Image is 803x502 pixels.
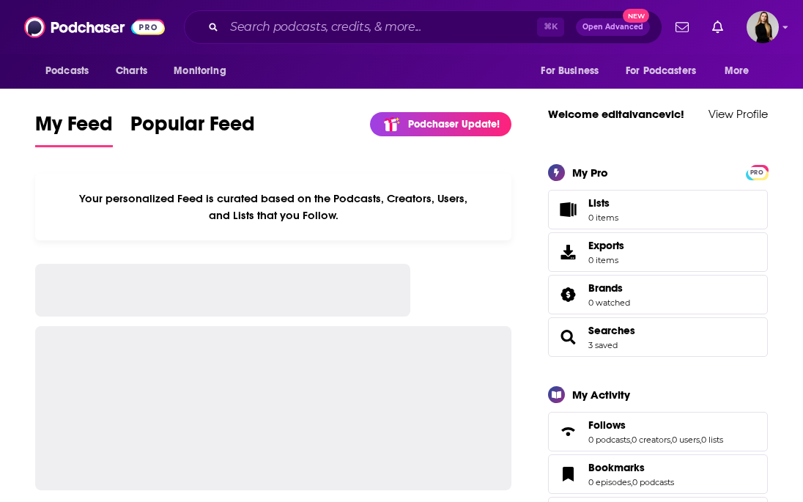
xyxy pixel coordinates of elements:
[224,15,537,39] input: Search podcasts, credits, & more...
[35,111,113,145] span: My Feed
[748,167,766,178] span: PRO
[706,15,729,40] a: Show notifications dropdown
[708,107,768,121] a: View Profile
[582,23,643,31] span: Open Advanced
[45,61,89,81] span: Podcasts
[548,232,768,272] a: Exports
[670,15,695,40] a: Show notifications dropdown
[116,61,147,81] span: Charts
[714,57,768,85] button: open menu
[588,298,630,308] a: 0 watched
[408,118,500,130] p: Podchaser Update!
[35,111,113,147] a: My Feed
[588,196,618,210] span: Lists
[670,435,672,445] span: ,
[130,111,255,147] a: Popular Feed
[747,11,779,43] button: Show profile menu
[553,199,582,220] span: Lists
[747,11,779,43] img: User Profile
[616,57,717,85] button: open menu
[588,281,623,295] span: Brands
[588,418,723,432] a: Follows
[553,464,582,484] a: Bookmarks
[588,281,630,295] a: Brands
[35,57,108,85] button: open menu
[588,213,618,223] span: 0 items
[572,388,630,402] div: My Activity
[548,107,684,121] a: Welcome editaivancevic!
[588,435,630,445] a: 0 podcasts
[588,255,624,265] span: 0 items
[174,61,226,81] span: Monitoring
[632,477,674,487] a: 0 podcasts
[631,477,632,487] span: ,
[588,324,635,337] a: Searches
[541,61,599,81] span: For Business
[35,174,511,240] div: Your personalized Feed is curated based on the Podcasts, Creators, Users, and Lists that you Follow.
[106,57,156,85] a: Charts
[548,317,768,357] span: Searches
[553,284,582,305] a: Brands
[701,435,723,445] a: 0 lists
[748,166,766,177] a: PRO
[576,18,650,36] button: Open AdvancedNew
[700,435,701,445] span: ,
[130,111,255,145] span: Popular Feed
[588,477,631,487] a: 0 episodes
[588,340,618,350] a: 3 saved
[588,461,674,474] a: Bookmarks
[548,275,768,314] span: Brands
[588,418,626,432] span: Follows
[553,327,582,347] a: Searches
[747,11,779,43] span: Logged in as editaivancevic
[588,461,645,474] span: Bookmarks
[163,57,245,85] button: open menu
[588,239,624,252] span: Exports
[572,166,608,180] div: My Pro
[184,10,662,44] div: Search podcasts, credits, & more...
[672,435,700,445] a: 0 users
[553,421,582,442] a: Follows
[537,18,564,37] span: ⌘ K
[548,454,768,494] span: Bookmarks
[24,13,165,41] img: Podchaser - Follow, Share and Rate Podcasts
[530,57,617,85] button: open menu
[725,61,750,81] span: More
[630,435,632,445] span: ,
[588,196,610,210] span: Lists
[548,412,768,451] span: Follows
[632,435,670,445] a: 0 creators
[623,9,649,23] span: New
[553,242,582,262] span: Exports
[548,190,768,229] a: Lists
[626,61,696,81] span: For Podcasters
